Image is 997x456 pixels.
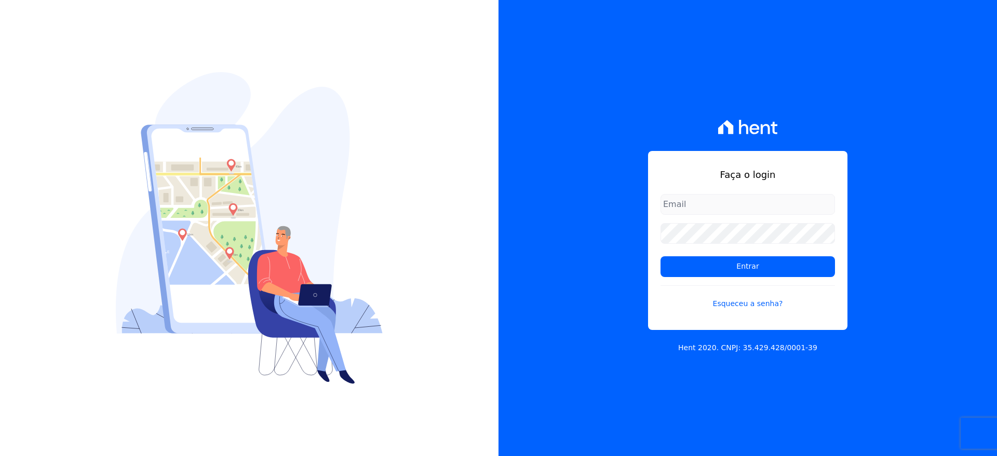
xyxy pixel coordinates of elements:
[661,168,835,182] h1: Faça o login
[678,342,817,353] p: Hent 2020. CNPJ: 35.429.428/0001-39
[661,194,835,215] input: Email
[661,256,835,277] input: Entrar
[116,72,383,384] img: Login
[661,285,835,309] a: Esqueceu a senha?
